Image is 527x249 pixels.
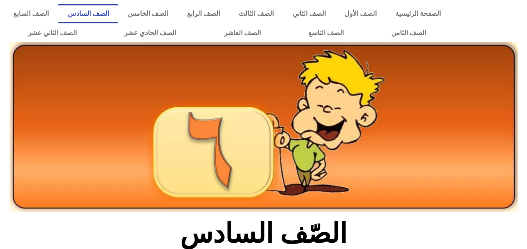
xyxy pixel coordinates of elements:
[386,4,450,23] a: الصفحة الرئيسية
[100,23,200,43] a: الصف الحادي عشر
[4,23,100,43] a: الصف الثاني عشر
[4,4,58,23] a: الصف السابع
[118,4,177,23] a: الصف الخامس
[285,23,367,43] a: الصف التاسع
[283,4,335,23] a: الصف الثاني
[367,23,450,43] a: الصف الثامن
[200,23,285,43] a: الصف العاشر
[58,4,118,23] a: الصف السادس
[229,4,283,23] a: الصف الثالث
[177,4,229,23] a: الصف الرابع
[335,4,386,23] a: الصف الأول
